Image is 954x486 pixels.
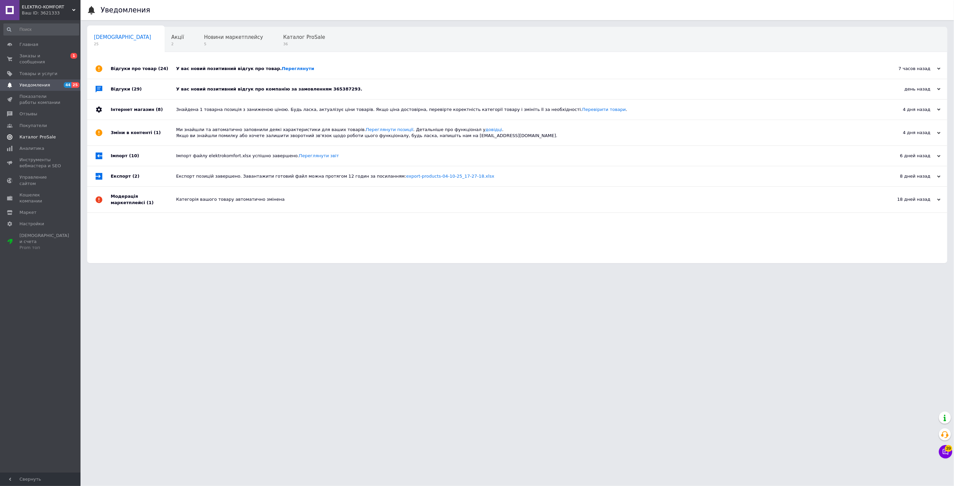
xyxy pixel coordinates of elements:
[171,34,184,40] span: Акції
[873,107,941,113] div: 4 дня назад
[111,79,176,99] div: Відгуки
[283,34,325,40] span: Каталог ProSale
[132,174,140,179] span: (2)
[19,174,62,186] span: Управление сайтом
[71,82,79,88] span: 25
[19,192,62,204] span: Кошелек компании
[19,53,62,65] span: Заказы и сообщения
[19,42,38,48] span: Главная
[22,10,81,16] div: Ваш ID: 3621333
[154,130,161,135] span: (1)
[19,71,57,77] span: Товары и услуги
[873,130,941,136] div: 4 дня назад
[132,86,142,92] span: (29)
[111,59,176,79] div: Відгуки про товар
[22,4,72,10] span: ELEKTRO-KOMFORT
[111,146,176,166] div: Імпорт
[156,107,163,112] span: (8)
[176,153,873,159] div: Імпорт файлу elektrokomfort.xlsx успішно завершено.
[3,23,79,36] input: Поиск
[176,66,873,72] div: У вас новий позитивний відгук про товар.
[282,66,314,71] a: Переглянути
[111,100,176,120] div: Інтернет магазин
[94,34,151,40] span: [DEMOGRAPHIC_DATA]
[176,196,873,202] div: Категорія вашого товару автоматично змінена
[176,107,873,113] div: Знайдена 1 товарна позиція з заниженою ціною. Будь ласка, актуалізує ціни товарів. Якщо ціна дост...
[70,53,77,59] span: 1
[19,111,37,117] span: Отзывы
[147,200,154,205] span: (1)
[582,107,626,112] a: Перевірити товари
[176,127,873,139] div: Ми знайшли та автоматично заповнили деякі характеристики для ваших товарів. . Детальніше про функ...
[111,120,176,145] div: Зміни в контенті
[283,42,325,47] span: 36
[19,209,37,216] span: Маркет
[111,187,176,212] div: Модерація маркетплейсі
[19,123,47,129] span: Покупатели
[366,127,413,132] a: Переглянути позиції
[873,196,941,202] div: 18 дней назад
[171,42,184,47] span: 2
[176,86,873,92] div: У вас новий позитивний відгук про компанію за замовленням 365387293.
[204,34,263,40] span: Новини маркетплейсу
[101,6,150,14] h1: Уведомления
[64,82,71,88] span: 44
[204,42,263,47] span: 5
[299,153,339,158] a: Переглянути звіт
[873,86,941,92] div: день назад
[94,42,151,47] span: 25
[19,245,69,251] div: Prom топ
[939,445,952,459] button: Чат с покупателем39
[176,173,873,179] div: Експорт позицій завершено. Завантажити готовий файл можна протягом 12 годин за посиланням:
[406,174,494,179] a: export-products-04-10-25_17-27-18.xlsx
[19,94,62,106] span: Показатели работы компании
[19,157,62,169] span: Инструменты вебмастера и SEO
[129,153,139,158] span: (10)
[158,66,168,71] span: (24)
[873,153,941,159] div: 6 дней назад
[19,221,44,227] span: Настройки
[111,166,176,186] div: Експорт
[945,445,952,452] span: 39
[873,173,941,179] div: 8 дней назад
[19,145,44,151] span: Аналитика
[19,82,50,88] span: Уведомления
[873,66,941,72] div: 7 часов назад
[19,134,56,140] span: Каталог ProSale
[485,127,502,132] a: довідці
[19,233,69,251] span: [DEMOGRAPHIC_DATA] и счета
